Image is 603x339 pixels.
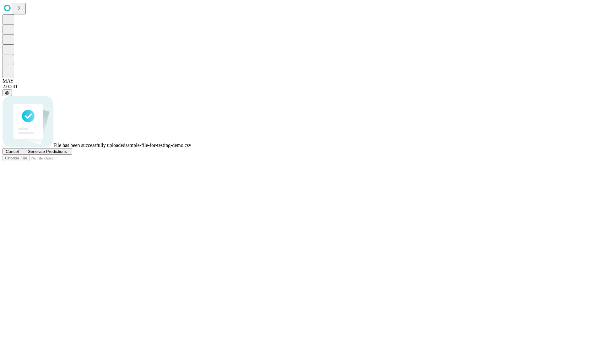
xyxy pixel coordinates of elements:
div: MAY [3,78,600,84]
span: File has been successfully uploaded [53,143,125,148]
span: sample-file-for-testing-demo.csv [125,143,191,148]
button: @ [3,89,12,96]
button: Generate Predictions [22,148,72,155]
span: Cancel [6,149,19,154]
div: 2.0.241 [3,84,600,89]
span: Generate Predictions [27,149,67,154]
span: @ [5,90,9,95]
button: Cancel [3,148,22,155]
